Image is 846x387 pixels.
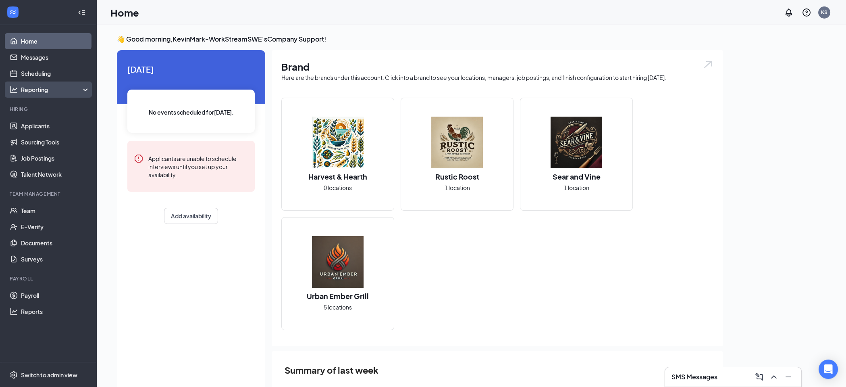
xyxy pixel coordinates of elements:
h2: Urban Ember Grill [299,291,377,301]
img: Harvest & Hearth [312,117,364,168]
div: Here are the brands under this account. Click into a brand to see your locations, managers, job p... [281,73,713,82]
span: [DATE] - [DATE] [669,366,710,374]
a: Documents [21,235,90,251]
img: Rustic Roost [431,117,483,168]
svg: ComposeMessage [755,372,764,382]
a: Messages [21,49,90,65]
a: Surveys [21,251,90,267]
a: Job Postings [21,150,90,166]
button: ComposeMessage [753,370,766,383]
button: Add availability [164,208,218,224]
svg: Analysis [10,86,18,94]
img: Sear and Vine [551,117,602,168]
h2: Harvest & Hearth [300,172,375,182]
svg: Notifications [784,8,794,17]
div: Payroll [10,275,88,282]
div: Switch to admin view [21,371,77,379]
div: Applicants are unable to schedule interviews until you set up your availability. [148,154,248,179]
svg: Collapse [78,8,86,17]
svg: ChevronUp [769,372,779,382]
span: 1 location [564,183,589,192]
a: Scheduling [21,65,90,82]
span: 5 locations [324,303,352,312]
svg: QuestionInfo [802,8,811,17]
h3: SMS Messages [671,372,717,381]
span: Summary of last week [285,363,378,377]
a: Payroll [21,287,90,303]
svg: Settings [10,371,18,379]
span: 1 location [445,183,470,192]
h1: Brand [281,60,713,73]
h2: Rustic Roost [427,172,487,182]
a: Talent Network [21,166,90,182]
h2: Sear and Vine [545,172,609,182]
svg: Minimize [784,372,793,382]
div: Open Intercom Messenger [819,360,838,379]
div: Hiring [10,106,88,113]
span: No events scheduled for [DATE] . [149,108,234,117]
button: ChevronUp [767,370,780,383]
div: Reporting [21,86,90,94]
svg: Error [134,154,143,163]
a: Team [21,203,90,219]
a: Home [21,33,90,49]
a: Reports [21,303,90,320]
span: [DATE] [127,63,255,75]
img: open.6027fd2a22e1237b5b06.svg [703,60,713,69]
button: Minimize [782,370,795,383]
svg: WorkstreamLogo [9,8,17,16]
div: KS [821,9,827,16]
a: Sourcing Tools [21,134,90,150]
span: 0 locations [324,183,352,192]
a: E-Verify [21,219,90,235]
div: Team Management [10,190,88,197]
h3: 👋 Good morning, KevinMark-WorkStreamSWE'sCompany Support ! [117,35,723,44]
img: Urban Ember Grill [312,236,364,288]
a: Applicants [21,118,90,134]
h1: Home [110,6,139,19]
